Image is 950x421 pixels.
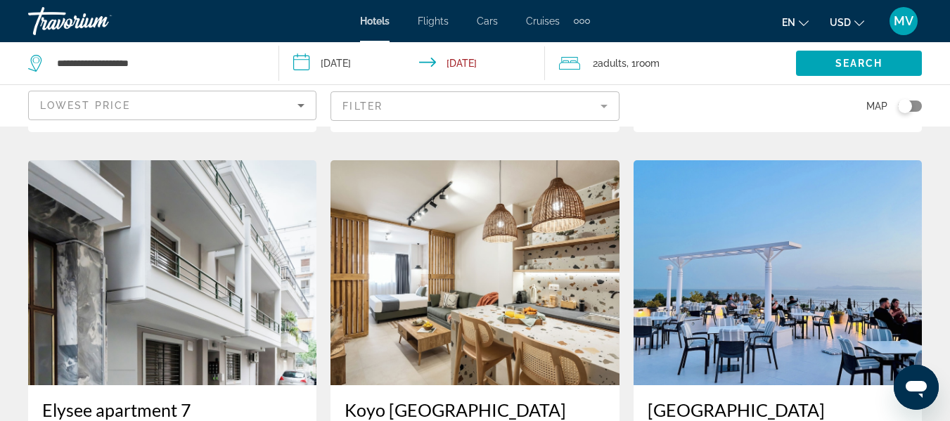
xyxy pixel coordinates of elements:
[648,399,908,420] a: [GEOGRAPHIC_DATA]
[866,96,887,116] span: Map
[574,10,590,32] button: Extra navigation items
[636,58,660,69] span: Room
[830,12,864,32] button: Change currency
[887,100,922,112] button: Toggle map
[330,160,619,385] img: Hotel image
[835,58,883,69] span: Search
[598,58,627,69] span: Adults
[593,53,627,73] span: 2
[885,6,922,36] button: User Menu
[330,91,619,122] button: Filter
[477,15,498,27] a: Cars
[894,365,939,410] iframe: Button to launch messaging window
[830,17,851,28] span: USD
[634,160,922,385] img: Hotel image
[894,14,913,28] span: MV
[627,53,660,73] span: , 1
[42,399,302,420] a: Elysee apartment 7
[545,42,796,84] button: Travelers: 2 adults, 0 children
[782,17,795,28] span: en
[28,3,169,39] a: Travorium
[526,15,560,27] a: Cruises
[782,12,809,32] button: Change language
[279,42,544,84] button: Check-in date: Oct 9, 2025 Check-out date: Oct 11, 2025
[40,100,130,111] span: Lowest Price
[796,51,922,76] button: Search
[28,160,316,385] img: Hotel image
[345,399,605,420] a: Koyo [GEOGRAPHIC_DATA]
[360,15,390,27] a: Hotels
[40,97,304,114] mat-select: Sort by
[418,15,449,27] a: Flights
